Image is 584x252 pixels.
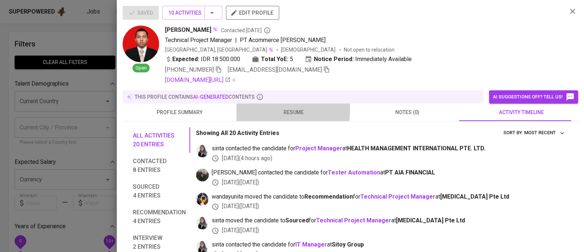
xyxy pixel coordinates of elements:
[133,234,186,251] span: Interview 2 entries
[469,108,574,117] span: activity timeline
[226,10,279,15] a: edit profile
[168,8,216,18] span: 10 Activities
[360,193,435,200] a: Technical Project Manager
[133,131,186,149] span: All activities 20 entries
[440,193,509,200] span: [MEDICAL_DATA] Pte Ltd
[489,90,578,104] button: AI suggestions off? Tell us!
[264,27,271,34] svg: By Batam recruiter
[493,93,575,101] span: AI suggestions off? Tell us!
[261,55,288,64] b: Total YoE:
[133,157,186,174] span: Contacted 8 entries
[165,66,214,73] span: [PHONE_NUMBER]
[295,241,327,248] a: IT Manager
[226,6,279,20] button: edit profile
[212,217,566,225] span: sinta moved the candidate to for at
[316,217,391,224] a: Technical Project Manager
[285,217,309,224] b: Sourced
[385,169,435,176] span: PT AIA FINANCIAL
[304,193,353,200] b: Recommendation
[212,154,566,163] div: [DATE] ( 4 hours ago )
[165,37,232,44] span: Technical Project Manager
[212,178,566,187] div: [DATE] ( [DATE] )
[305,55,412,64] div: Immediately Available
[396,217,465,224] span: [MEDICAL_DATA] Pte Ltd
[268,47,274,53] img: magic_wand.svg
[196,169,209,181] img: glenn@glints.com
[165,55,240,64] div: IDR 18.500.000
[290,55,293,64] span: 5
[281,46,337,53] span: [DEMOGRAPHIC_DATA]
[295,145,342,152] a: Project Manager
[133,183,186,200] span: Sourced 4 entries
[212,169,566,177] span: [PERSON_NAME] contacted the candidate for at
[172,55,199,64] b: Expected:
[232,8,273,18] span: edit profile
[332,241,364,248] span: Sitoy Group
[135,93,255,101] p: this profile contains contents
[132,65,150,72] span: Open
[196,193,209,206] img: wanda@glints.com
[347,145,485,152] span: HEALTH MANAGEMENT INTERNATIONAL PTE. LTD.
[355,108,460,117] span: notes (0)
[165,46,274,53] div: [GEOGRAPHIC_DATA], [GEOGRAPHIC_DATA]
[503,130,522,135] span: sort by
[228,66,322,73] span: [EMAIL_ADDRESS][DOMAIN_NAME]
[328,169,380,176] a: Tester Automation
[165,26,211,34] span: [PERSON_NAME]
[524,129,565,137] span: Most Recent
[314,55,354,64] b: Notice Period:
[123,26,159,62] img: ce2d89d58b477709ef84c034e79023d8.jpg
[196,217,209,229] img: sinta.windasari@glints.com
[212,144,566,153] span: sinta contacted the candidate for at
[196,129,279,138] p: Showing All 20 Activity Entries
[133,208,186,226] span: Recommendation 4 entries
[344,46,395,53] p: Not open to relocation
[193,94,228,100] span: AI-generated
[212,26,218,32] img: magic_wand.svg
[165,76,231,84] a: [DOMAIN_NAME][URL]
[127,108,232,117] span: profile summary
[522,127,566,139] button: sort by
[162,6,222,20] button: 10 Activities
[235,36,237,45] span: |
[212,226,566,235] div: [DATE] ( [DATE] )
[196,144,209,157] img: sinta.windasari@glints.com
[241,108,346,117] span: resume
[221,27,271,34] span: Contacted [DATE]
[212,241,566,249] span: sinta contacted the candidate for at
[212,202,566,211] div: [DATE] ( [DATE] )
[240,37,326,44] span: PT Acommerce [PERSON_NAME]
[212,193,566,201] span: wandayunita moved the candidate to for at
